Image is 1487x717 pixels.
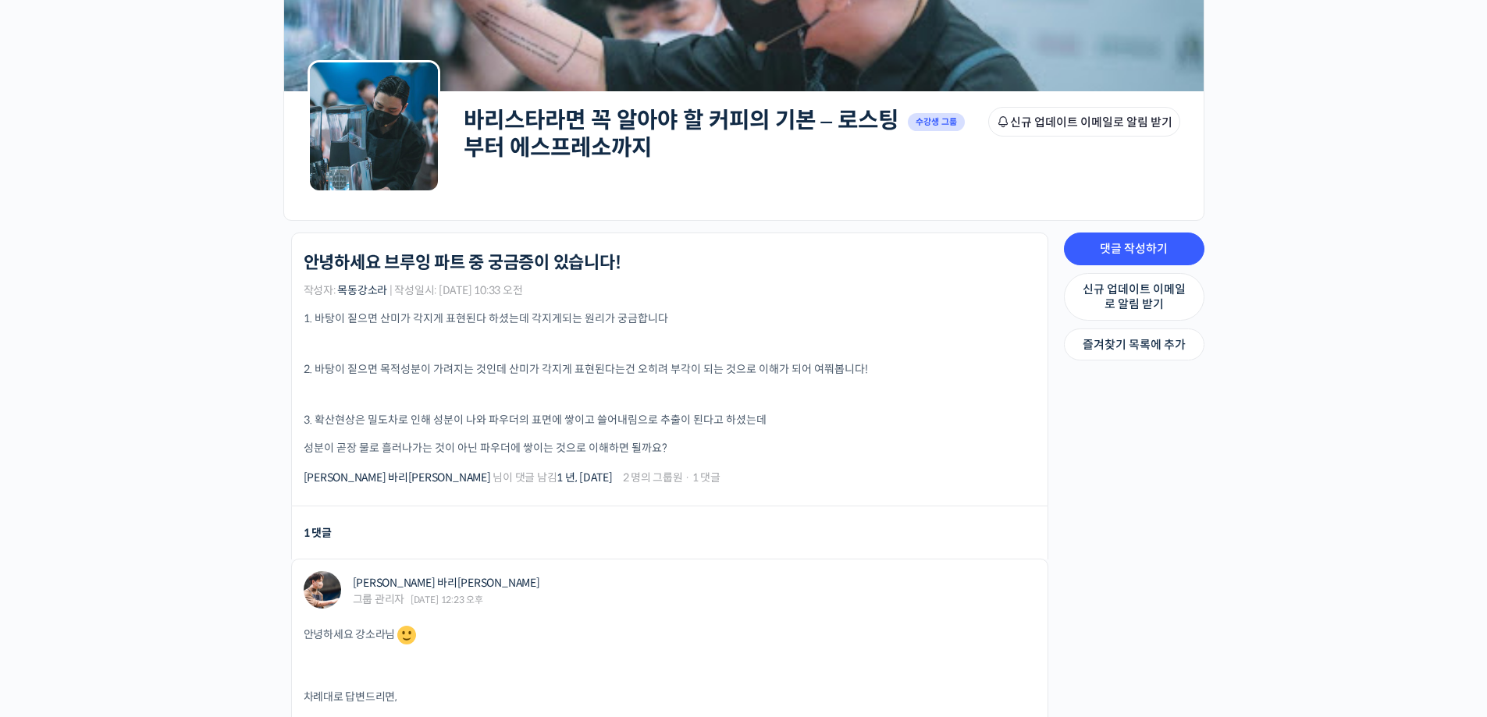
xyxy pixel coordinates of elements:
[304,571,341,609] a: "방현영 바리스타"님 프로필 보기
[304,689,1036,705] p: 차례대로 답변드리면,
[304,523,332,544] div: 1 댓글
[201,495,300,534] a: 설정
[304,440,1036,456] p: 성분이 곧장 물로 흘러나가는 것이 아닌 파우더에 쌓이는 것으로 이해하면 될까요?
[988,107,1180,137] button: 신규 업데이트 이메일로 알림 받기
[353,594,405,605] div: 그룹 관리자
[692,472,720,483] span: 1 댓글
[143,519,162,531] span: 대화
[241,518,260,531] span: 설정
[464,106,898,162] a: 바리스타라면 꼭 알아야 할 커피의 기본 – 로스팅부터 에스프레소까지
[304,472,613,483] span: 님이 댓글 남김
[1064,273,1204,321] a: 신규 업데이트 이메일로 알림 받기
[908,113,966,131] span: 수강생 그룹
[685,470,690,485] span: ·
[353,576,540,590] a: [PERSON_NAME] 바리[PERSON_NAME]
[557,470,612,485] a: 1 년, [DATE]
[304,253,621,273] h1: 안녕하세요 브루잉 파트 중 궁금증이 있습니다!
[49,518,59,531] span: 홈
[304,311,1036,327] p: 1. 바탕이 짙으면 산미가 각지게 표현된다 하셨는데 각지게되는 원리가 궁금합니다
[304,470,491,485] a: [PERSON_NAME] 바리[PERSON_NAME]
[1064,328,1204,361] a: 즐겨찾기 목록에 추가
[1064,232,1204,265] a: 댓글 작성하기
[397,626,416,644] img: 🙂
[103,495,201,534] a: 대화
[304,285,523,296] span: 작성자: | 작성일시: [DATE] 10:33 오전
[304,623,1036,647] p: 안녕하세요 강소라님
[308,60,440,193] img: Group logo of 바리스타라면 꼭 알아야 할 커피의 기본 – 로스팅부터 에스프레소까지
[304,361,1036,378] p: 2. 바탕이 짙으면 목적성분이 가려지는 것인데 산미가 각지게 표현된다는건 오히려 부각이 되는 것으로 이해가 되어 여쭤봅니다!
[5,495,103,534] a: 홈
[337,283,387,297] a: 목동강소라
[623,472,683,483] span: 2 명의 그룹원
[304,412,1036,428] p: 3. 확산현상은 밀도차로 인해 성분이 나와 파우더의 표면에 쌓이고 쓸어내림으로 추출이 된다고 하셨는데
[411,595,483,605] span: [DATE] 12:23 오후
